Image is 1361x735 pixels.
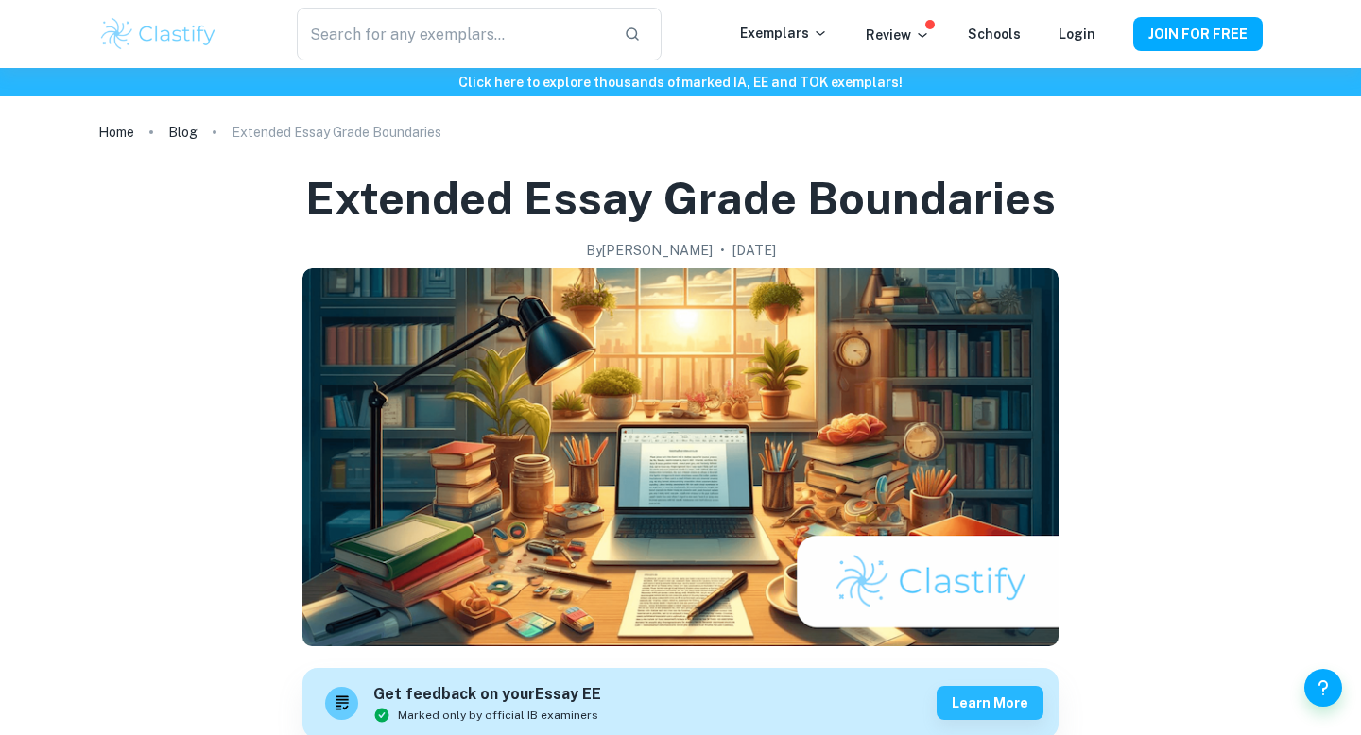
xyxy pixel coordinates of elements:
[4,72,1357,93] h6: Click here to explore thousands of marked IA, EE and TOK exemplars !
[720,240,725,261] p: •
[398,707,598,724] span: Marked only by official IB examiners
[302,268,1059,646] img: Extended Essay Grade Boundaries cover image
[968,26,1021,42] a: Schools
[297,8,609,60] input: Search for any exemplars...
[1133,17,1263,51] button: JOIN FOR FREE
[586,240,713,261] h2: By [PERSON_NAME]
[373,683,601,707] h6: Get feedback on your Essay EE
[98,15,218,53] img: Clastify logo
[937,686,1043,720] button: Learn more
[1059,26,1095,42] a: Login
[232,122,441,143] p: Extended Essay Grade Boundaries
[98,119,134,145] a: Home
[1304,669,1342,707] button: Help and Feedback
[732,240,776,261] h2: [DATE]
[740,23,828,43] p: Exemplars
[168,119,198,145] a: Blog
[305,168,1056,229] h1: Extended Essay Grade Boundaries
[866,25,930,45] p: Review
